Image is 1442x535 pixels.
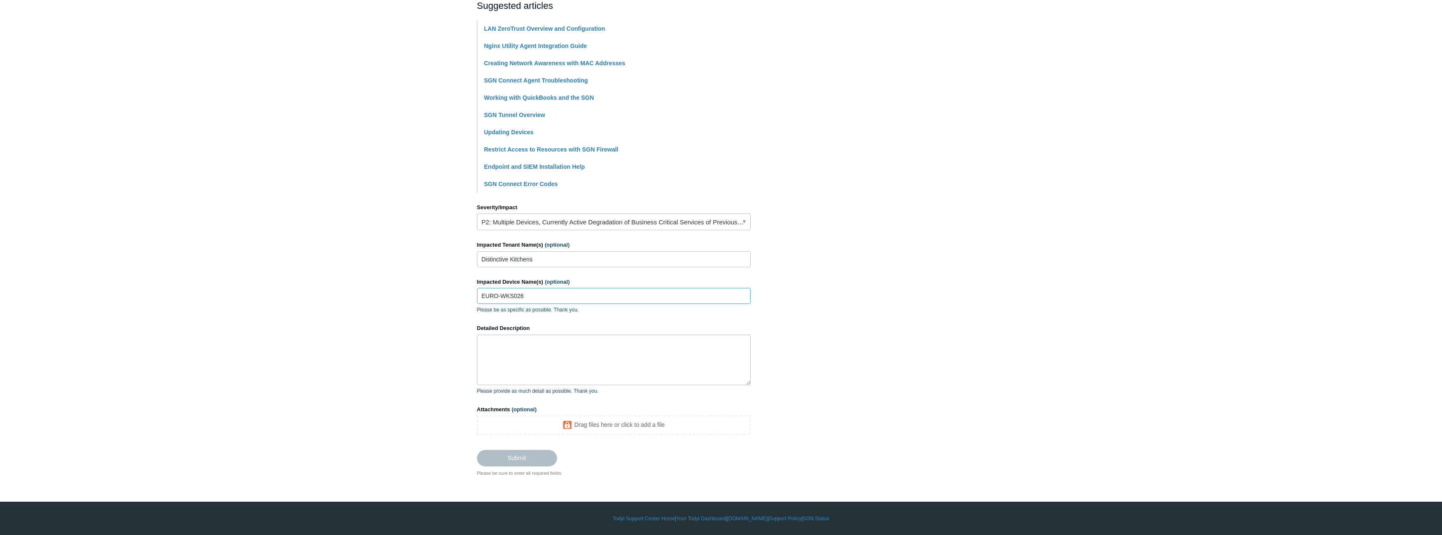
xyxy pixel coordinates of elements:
[484,146,618,153] a: Restrict Access to Resources with SGN Firewall
[484,94,594,101] a: Working with QuickBooks and the SGN
[477,278,751,286] label: Impacted Device Name(s)
[477,324,751,333] label: Detailed Description
[676,515,725,522] a: Your Todyl Dashboard
[545,242,570,248] span: (optional)
[484,60,626,67] a: Creating Network Awareness with MAC Addresses
[484,129,533,136] a: Updating Devices
[484,181,558,187] a: SGN Connect Error Codes
[484,43,587,49] a: Nginx Utility Agent Integration Guide
[477,450,557,466] input: Submit
[484,77,588,84] a: SGN Connect Agent Troubleshooting
[477,515,965,522] div: | | | |
[613,515,675,522] a: Todyl Support Center Home
[477,405,751,414] label: Attachments
[484,25,605,32] a: LAN ZeroTrust Overview and Configuration
[484,112,545,118] a: SGN Tunnel Overview
[484,163,585,170] a: Endpoint and SIEM Installation Help
[545,279,570,285] span: (optional)
[477,241,751,249] label: Impacted Tenant Name(s)
[769,515,801,522] a: Support Policy
[477,203,751,212] label: Severity/Impact
[477,470,751,477] div: Please be sure to enter all required fields.
[512,406,536,413] span: (optional)
[477,213,751,230] a: P2: Multiple Devices, Currently Active Degradation of Business Critical Services of Previously Wo...
[477,306,751,314] p: Please be as specific as possible. Thank you.
[727,515,768,522] a: [DOMAIN_NAME]
[803,515,829,522] a: SGN Status
[477,387,751,395] p: Please provide as much detail as possible. Thank you.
